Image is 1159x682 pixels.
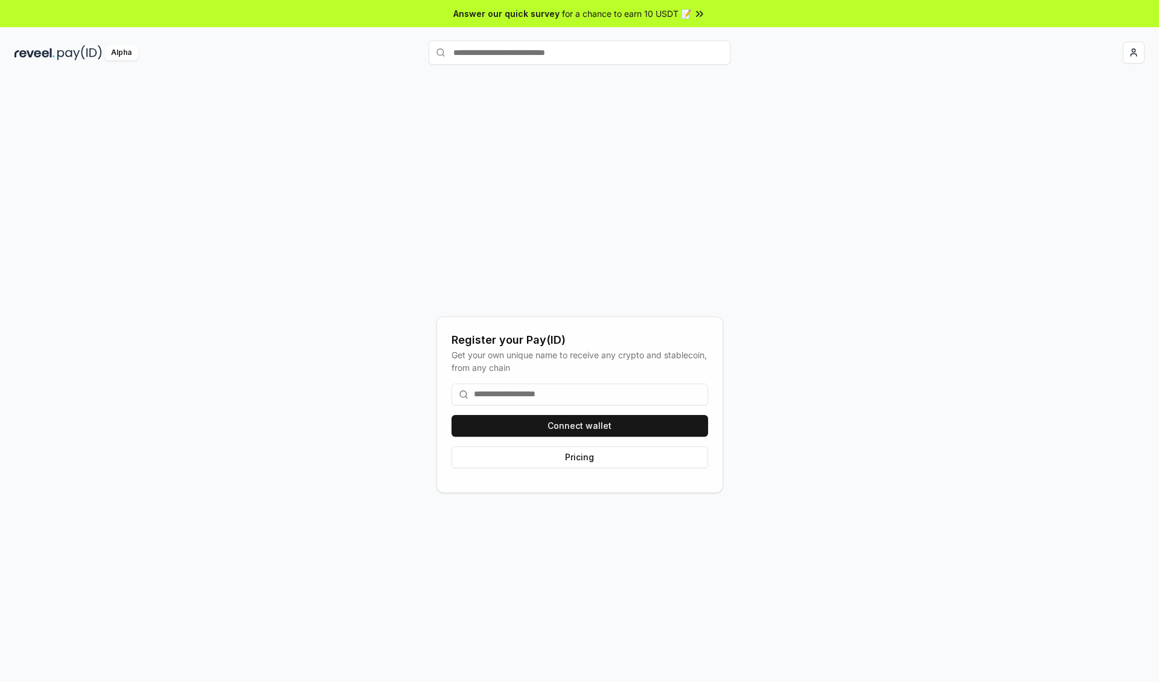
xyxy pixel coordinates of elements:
button: Connect wallet [452,415,708,437]
div: Register your Pay(ID) [452,332,708,349]
div: Alpha [104,45,138,60]
span: Answer our quick survey [453,7,560,20]
span: for a chance to earn 10 USDT 📝 [562,7,691,20]
div: Get your own unique name to receive any crypto and stablecoin, from any chain [452,349,708,374]
img: reveel_dark [14,45,55,60]
button: Pricing [452,446,708,468]
img: pay_id [57,45,102,60]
